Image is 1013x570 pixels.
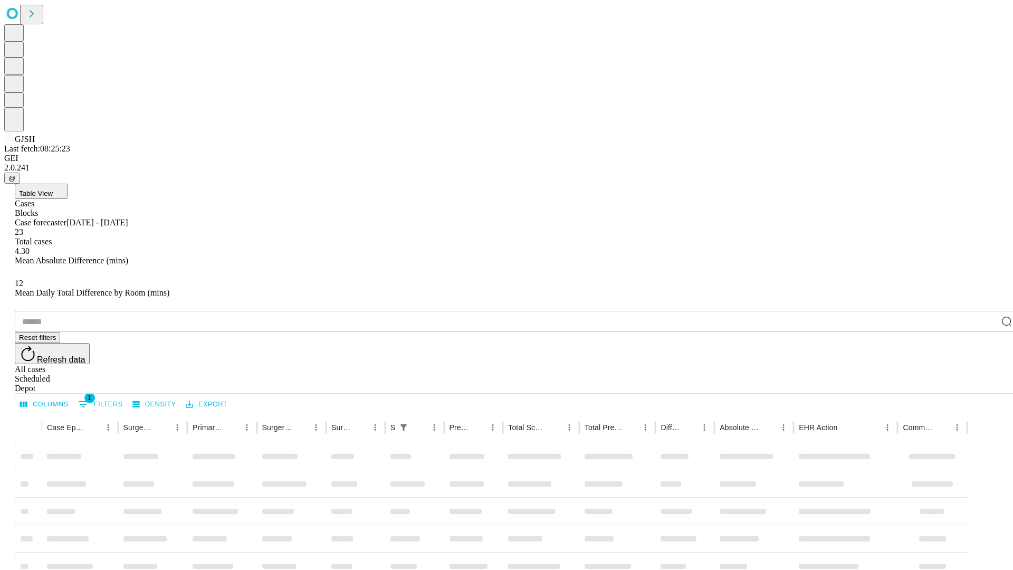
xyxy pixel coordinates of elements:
button: Sort [294,420,309,435]
span: Case forecaster [15,218,66,227]
div: EHR Action [799,423,837,432]
span: GJSH [15,135,35,144]
button: Refresh data [15,343,90,364]
button: Sort [682,420,697,435]
button: Menu [427,420,442,435]
span: Last fetch: 08:25:23 [4,144,70,153]
button: @ [4,173,20,184]
div: GEI [4,154,1009,163]
span: 12 [15,279,23,288]
div: Surgeon Name [123,423,154,432]
button: Menu [638,420,653,435]
button: Sort [155,420,170,435]
div: Total Scheduled Duration [508,423,546,432]
button: Sort [353,420,368,435]
div: Primary Service [193,423,223,432]
span: 4.30 [15,246,30,255]
span: Mean Absolute Difference (mins) [15,256,128,265]
div: Surgery Name [262,423,293,432]
button: Sort [547,420,562,435]
div: Surgery Date [331,423,352,432]
div: Scheduled In Room Duration [390,423,395,432]
div: 1 active filter [396,420,411,435]
button: Menu [880,420,895,435]
span: Table View [19,189,53,197]
button: Density [130,396,179,413]
button: Menu [170,420,185,435]
span: Refresh data [37,355,85,364]
div: 2.0.241 [4,163,1009,173]
div: Difference [661,423,681,432]
span: [DATE] - [DATE] [66,218,128,227]
div: Case Epic Id [47,423,85,432]
span: Mean Daily Total Difference by Room (mins) [15,288,169,297]
span: Total cases [15,237,52,246]
button: Menu [309,420,323,435]
span: Reset filters [19,334,56,341]
button: Select columns [17,396,71,413]
button: Reset filters [15,332,60,343]
div: Total Predicted Duration [585,423,623,432]
button: Menu [697,420,712,435]
span: @ [8,174,16,182]
button: Table View [15,184,68,199]
button: Sort [471,420,485,435]
button: Export [183,396,230,413]
span: 23 [15,227,23,236]
button: Sort [86,420,101,435]
button: Menu [776,420,791,435]
button: Sort [623,420,638,435]
div: Absolute Difference [720,423,760,432]
button: Sort [225,420,240,435]
button: Sort [838,420,853,435]
button: Menu [101,420,116,435]
button: Show filters [75,396,126,413]
button: Menu [240,420,254,435]
button: Sort [761,420,776,435]
button: Menu [485,420,500,435]
button: Menu [368,420,383,435]
button: Menu [562,420,577,435]
div: Comments [903,423,933,432]
div: Predicted In Room Duration [450,423,470,432]
button: Sort [412,420,427,435]
span: 1 [84,393,95,403]
button: Menu [950,420,964,435]
button: Show filters [396,420,411,435]
button: Sort [935,420,950,435]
